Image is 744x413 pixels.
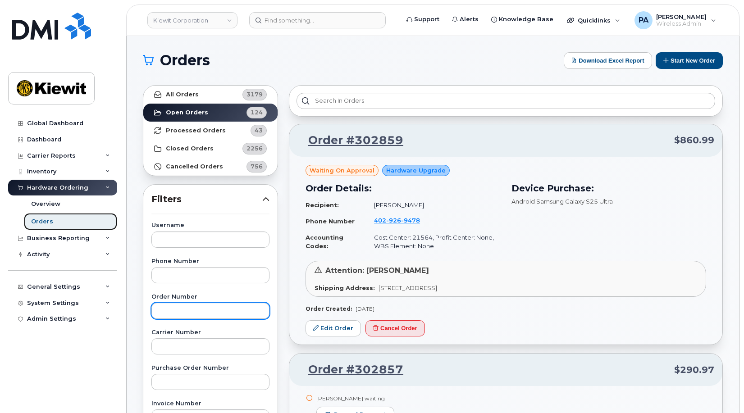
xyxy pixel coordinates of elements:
span: 3179 [246,90,263,99]
strong: Accounting Codes: [306,234,343,250]
input: Search in orders [297,93,715,109]
a: Cancelled Orders756 [143,158,278,176]
span: [DATE] [356,305,374,312]
a: Edit Order [306,320,361,337]
label: Purchase Order Number [151,365,269,371]
h3: Device Purchase: [511,182,707,195]
span: Orders [160,54,210,67]
span: 124 [251,108,263,117]
label: Invoice Number [151,401,269,407]
span: 402 [374,217,420,224]
span: Hardware Upgrade [386,166,446,175]
span: Android Samsung Galaxy S25 Ultra [511,198,613,205]
iframe: Messenger Launcher [705,374,737,406]
label: Carrier Number [151,330,269,336]
strong: Open Orders [166,109,208,116]
label: Order Number [151,294,269,300]
span: $860.99 [674,134,714,147]
strong: Recipient: [306,201,339,209]
span: [STREET_ADDRESS] [379,284,437,291]
h3: Order Details: [306,182,501,195]
span: 9478 [401,217,420,224]
span: Waiting On Approval [310,166,374,175]
span: 2256 [246,144,263,153]
a: Order #302859 [297,132,403,149]
label: Username [151,222,269,228]
strong: All Orders [166,91,199,98]
td: Cost Center: 21564, Profit Center: None, WBS Element: None [366,230,500,254]
strong: Closed Orders [166,145,214,152]
a: Order #302857 [297,362,403,378]
button: Download Excel Report [564,52,652,69]
span: 43 [255,126,263,135]
a: Closed Orders2256 [143,140,278,158]
span: $290.97 [674,363,714,377]
strong: Phone Number [306,218,355,225]
span: Attention: [PERSON_NAME] [325,266,429,275]
a: 4029269478 [374,217,431,224]
strong: Order Created: [306,305,352,312]
span: 926 [386,217,401,224]
div: [PERSON_NAME] waiting [316,395,394,402]
span: Filters [151,193,262,206]
label: Phone Number [151,259,269,264]
td: [PERSON_NAME] [366,197,500,213]
span: 756 [251,162,263,171]
button: Cancel Order [365,320,425,337]
a: Processed Orders43 [143,122,278,140]
button: Start New Order [656,52,723,69]
strong: Processed Orders [166,127,226,134]
a: Open Orders124 [143,104,278,122]
strong: Cancelled Orders [166,163,223,170]
strong: Shipping Address: [315,284,375,291]
a: All Orders3179 [143,86,278,104]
